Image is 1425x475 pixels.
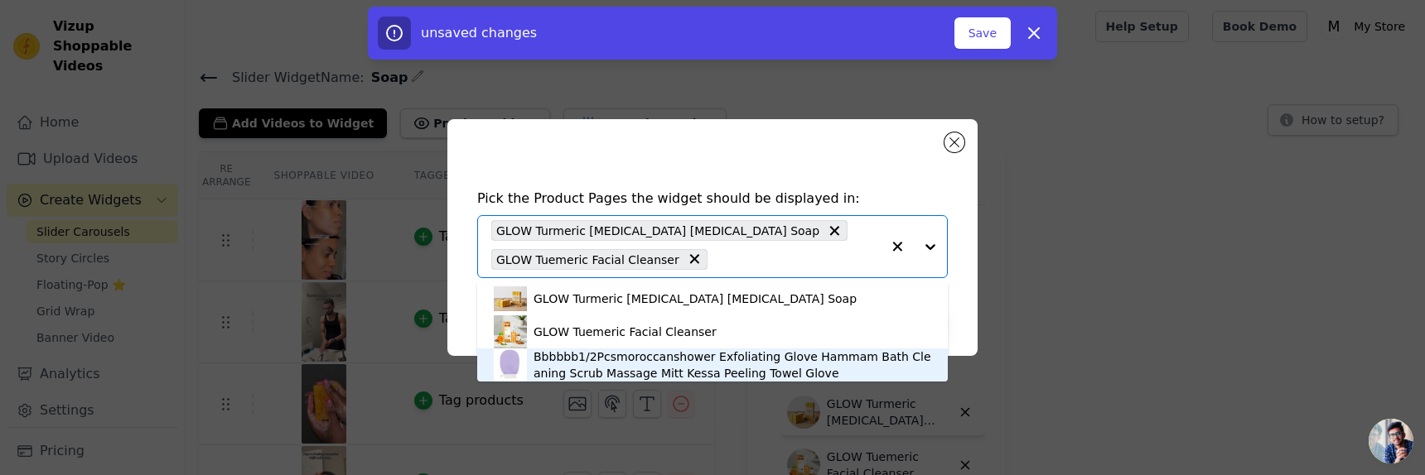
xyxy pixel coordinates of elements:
[954,17,1011,49] button: Save
[421,25,537,41] span: unsaved changes
[494,282,527,315] img: product thumbnail
[496,250,679,269] span: GLOW Tuemeric Facial Cleanser
[944,132,964,152] button: Close modal
[1369,419,1413,463] div: Open chat
[496,221,819,240] span: GLOW Turmeric [MEDICAL_DATA] [MEDICAL_DATA] Soap
[494,315,527,348] img: product thumbnail
[534,348,931,381] div: Bbbbbb1/2Pcsmoroccanshower Exfoliating Glove Hammam Bath Cleaning Scrub Massage Mitt Kessa Peelin...
[494,348,527,381] img: product thumbnail
[534,324,717,340] div: GLOW Tuemeric Facial Cleanser
[534,290,857,307] div: GLOW Turmeric [MEDICAL_DATA] [MEDICAL_DATA] Soap
[477,189,948,209] h4: Pick the Product Pages the widget should be displayed in:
